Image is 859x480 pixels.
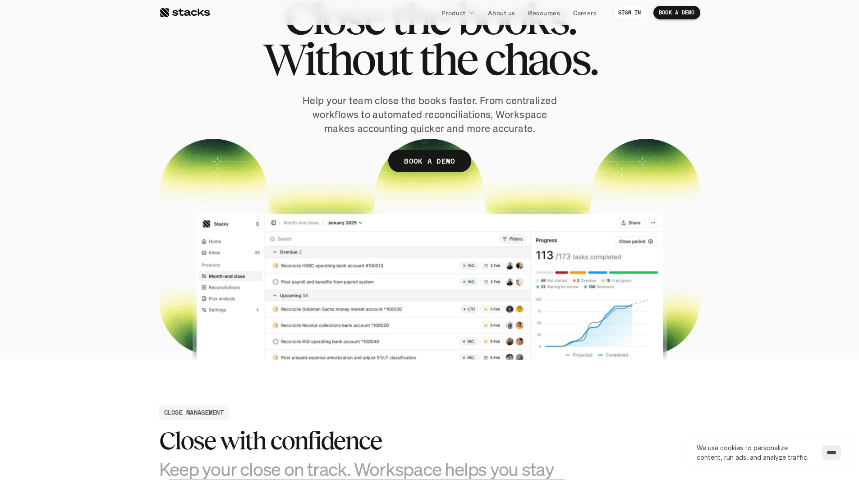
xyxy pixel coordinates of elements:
[613,6,647,19] a: SIGN IN
[697,443,813,462] p: We use cookies to personalize content, run ads, and analyze traffic.
[568,5,602,21] a: Careers
[388,150,471,172] a: BOOK A DEMO
[528,8,560,18] p: Resources
[659,9,695,16] p: BOOK A DEMO
[618,9,641,16] p: SIGN IN
[262,39,411,79] span: Without
[159,427,565,455] h2: Close with confidence
[106,172,146,178] a: Privacy Policy
[482,5,520,21] a: About us
[573,8,597,18] p: Careers
[441,8,465,18] p: Product
[523,5,565,21] a: Resources
[164,407,224,417] h2: CLOSE MANAGEMENT
[484,39,597,79] span: chaos.
[419,39,477,79] span: the
[653,6,700,19] a: BOOK A DEMO
[404,155,455,168] p: BOOK A DEMO
[299,94,560,135] p: Help your team close the books faster. From centralized workflows to automated reconciliations, W...
[488,8,515,18] p: About us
